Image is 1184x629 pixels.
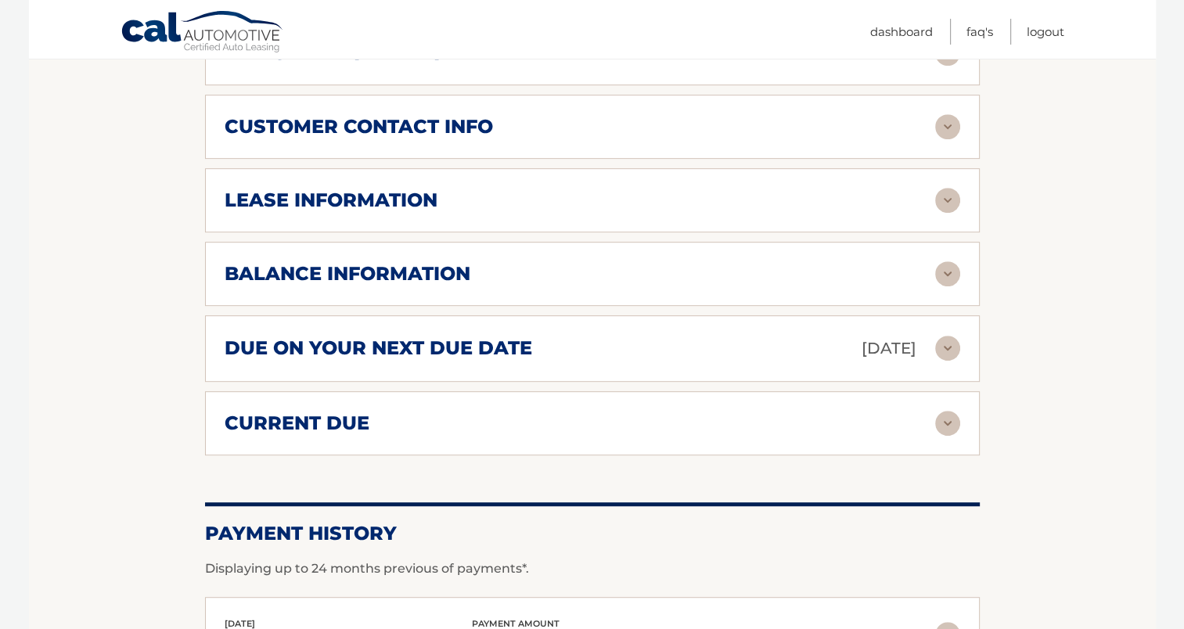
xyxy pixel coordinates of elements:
p: Displaying up to 24 months previous of payments*. [205,559,980,578]
h2: due on your next due date [225,336,532,360]
img: accordion-rest.svg [935,114,960,139]
span: [DATE] [225,618,255,629]
h2: balance information [225,262,470,286]
img: accordion-rest.svg [935,336,960,361]
a: Logout [1027,19,1064,45]
span: payment amount [472,618,560,629]
img: accordion-rest.svg [935,411,960,436]
a: FAQ's [966,19,993,45]
p: [DATE] [862,335,916,362]
h2: Payment History [205,522,980,545]
img: accordion-rest.svg [935,188,960,213]
h2: customer contact info [225,115,493,138]
img: accordion-rest.svg [935,261,960,286]
h2: lease information [225,189,437,212]
a: Cal Automotive [121,10,285,56]
h2: current due [225,412,369,435]
a: Dashboard [870,19,933,45]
